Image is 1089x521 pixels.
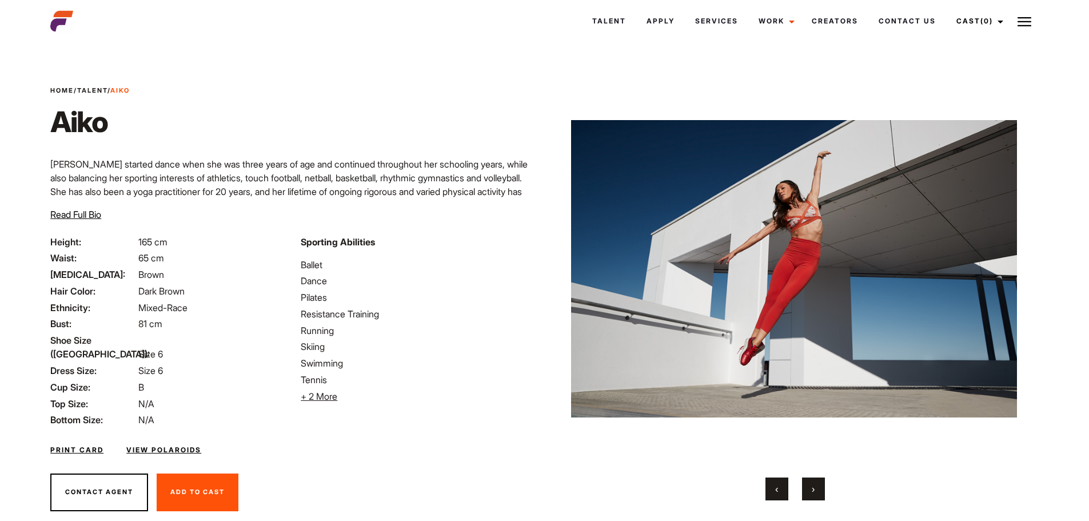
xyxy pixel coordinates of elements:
li: Running [301,324,537,337]
span: Bust: [50,317,136,331]
span: / / [50,86,130,96]
span: Mixed-Race [138,302,188,313]
a: Cast(0) [946,6,1010,37]
a: Services [685,6,748,37]
span: Top Size: [50,397,136,411]
span: Next [812,483,815,495]
span: (0) [980,17,993,25]
span: Hair Color: [50,284,136,298]
a: Talent [582,6,636,37]
span: Height: [50,235,136,249]
a: Apply [636,6,685,37]
button: Contact Agent [50,474,148,511]
span: N/A [138,414,154,425]
img: cropped-aefm-brand-fav-22-square.png [50,10,73,33]
span: 81 cm [138,318,162,329]
img: Burger icon [1018,15,1031,29]
span: Dark Brown [138,285,185,297]
span: Shoe Size ([GEOGRAPHIC_DATA]): [50,333,136,361]
a: View Polaroids [126,445,201,455]
span: Bottom Size: [50,413,136,427]
button: Read Full Bio [50,208,101,221]
a: Work [748,6,801,37]
span: Waist: [50,251,136,265]
li: Tennis [301,373,537,387]
span: Dress Size: [50,364,136,377]
span: Add To Cast [170,488,225,496]
span: Size 6 [138,365,163,376]
span: Previous [775,483,778,495]
p: [PERSON_NAME] started dance when she was three years of age and continued throughout her schoolin... [50,157,537,267]
span: Brown [138,269,164,280]
span: + 2 More [301,391,337,402]
li: Swimming [301,356,537,370]
span: 65 cm [138,252,164,264]
li: Pilates [301,291,537,304]
span: Ethnicity: [50,301,136,315]
img: Aiko Queenslands fitness yoga specialist dancing [571,73,1017,464]
span: B [138,381,144,393]
a: Creators [801,6,868,37]
a: Talent [77,86,107,94]
li: Dance [301,274,537,288]
a: Print Card [50,445,103,455]
a: Home [50,86,74,94]
span: 165 cm [138,236,167,248]
span: Cup Size: [50,380,136,394]
h1: Aiko [50,105,130,139]
span: [MEDICAL_DATA]: [50,268,136,281]
li: Ballet [301,258,537,272]
li: Resistance Training [301,307,537,321]
span: N/A [138,398,154,409]
span: Read Full Bio [50,209,101,220]
span: Size 6 [138,348,163,360]
button: Add To Cast [157,474,238,511]
strong: Aiko [110,86,130,94]
a: Contact Us [868,6,946,37]
li: Skiing [301,340,537,353]
strong: Sporting Abilities [301,236,375,248]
